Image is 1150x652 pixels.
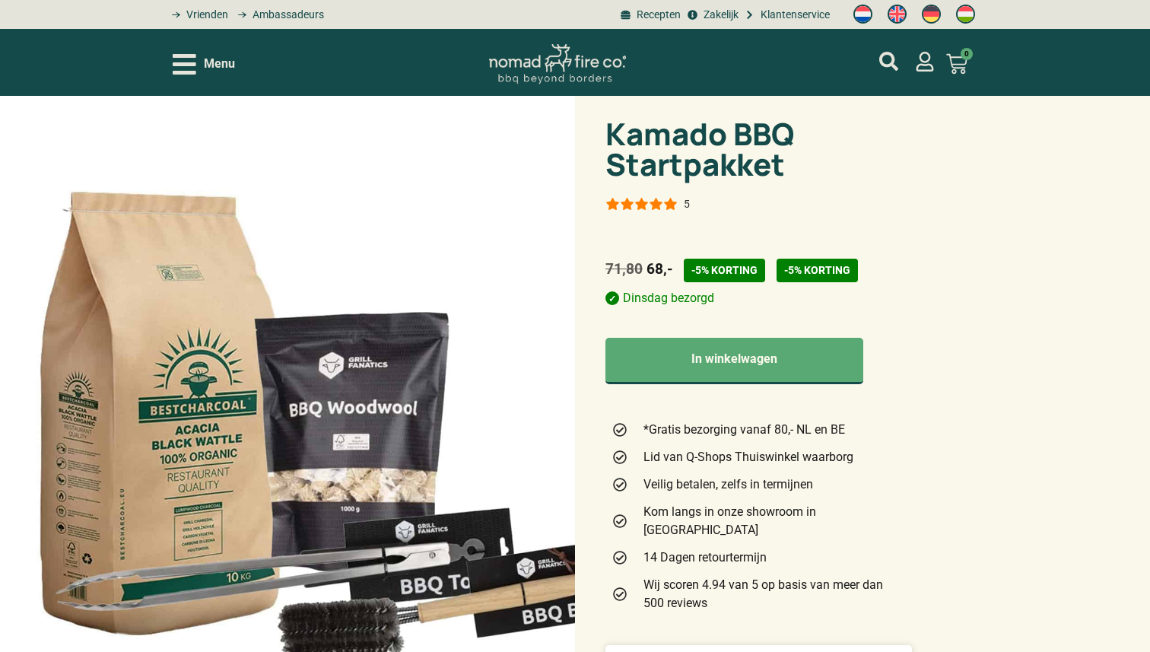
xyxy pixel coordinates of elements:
a: Lid van Q-Shops Thuiswinkel waarborg [612,448,906,466]
a: Wij scoren 4.94 van 5 op basis van meer dan 500 reviews [612,576,906,612]
span: Recepten [633,7,681,23]
a: *Gratis bezorging vanaf 80,- NL en BE [612,421,906,439]
a: grill bill klantenservice [742,7,830,23]
a: Switch to Engels [880,1,914,28]
a: Veilig betalen, zelfs in termijnen [612,475,906,494]
img: Nederlands [853,5,872,24]
span: Kom langs in onze showroom in [GEOGRAPHIC_DATA] [640,503,907,539]
a: Switch to Hongaars [948,1,983,28]
span: Wij scoren 4.94 van 5 op basis van meer dan 500 reviews [640,576,907,612]
span: Zakelijk [700,7,739,23]
span: Ambassadeurs [249,7,324,23]
div: 5 [684,196,690,212]
span: Vrienden [183,7,228,23]
button: In winkelwagen [605,338,863,384]
span: *Gratis bezorging vanaf 80,- NL en BE [640,421,845,439]
img: Nomad Logo [489,44,626,84]
a: Switch to Duits [914,1,948,28]
span: Menu [204,55,235,73]
span: 0 [961,48,973,60]
a: 0 [928,44,986,84]
a: mijn account [915,52,935,72]
a: mijn account [879,52,898,71]
img: Hongaars [956,5,975,24]
img: Engels [888,5,907,24]
span: -5% korting [777,259,858,282]
p: Dinsdag bezorgd [605,289,912,307]
a: 14 Dagen retourtermijn [612,549,906,567]
a: Kom langs in onze showroom in [GEOGRAPHIC_DATA] [612,503,906,539]
a: grill bill ambassadors [232,7,323,23]
span: 14 Dagen retourtermijn [640,549,767,567]
a: BBQ recepten [618,7,681,23]
span: Klantenservice [757,7,830,23]
h1: Kamado BBQ Startpakket [605,119,912,180]
span: -5% korting [684,259,765,282]
span: Veilig betalen, zelfs in termijnen [640,475,813,494]
img: Duits [922,5,941,24]
span: Lid van Q-Shops Thuiswinkel waarborg [640,448,853,466]
div: Open/Close Menu [173,51,235,78]
a: grill bill zakeljk [685,7,738,23]
a: grill bill vrienden [167,7,228,23]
